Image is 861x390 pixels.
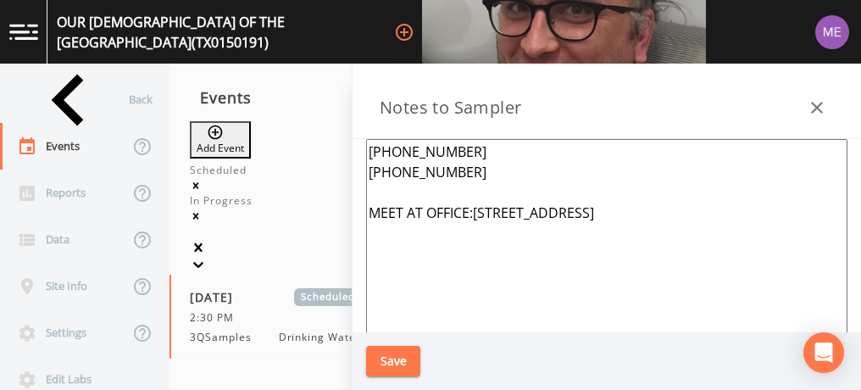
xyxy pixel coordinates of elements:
[190,163,395,178] div: Scheduled
[190,310,244,326] span: 2:30 PM
[803,332,844,373] div: Open Intercom Messenger
[366,346,420,377] button: Save
[190,330,262,345] span: 3QSamples
[190,121,251,159] button: Add Event
[169,76,415,119] div: Events
[190,193,395,209] div: In Progress
[294,288,361,306] span: Scheduled
[279,330,361,345] span: Drinking Water
[9,24,38,40] img: logo
[169,275,415,359] a: [DATE]Scheduled2:30 PM3QSamplesDrinking Water
[190,209,395,224] div: Remove In Progress
[815,15,849,49] img: d4d65db7c401dd99d63b7ad86343d265
[380,94,521,121] h3: Notes to Sampler
[190,178,395,193] div: Remove Scheduled
[57,12,387,53] div: OUR [DEMOGRAPHIC_DATA] OF THE [GEOGRAPHIC_DATA] (TX0150191)
[190,288,245,306] span: [DATE]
